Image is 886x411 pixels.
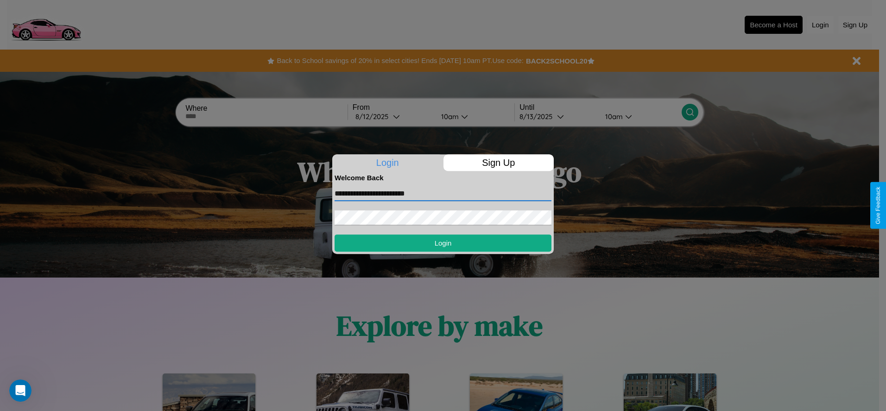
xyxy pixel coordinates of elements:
[875,187,881,224] div: Give Feedback
[335,234,551,252] button: Login
[332,154,443,171] p: Login
[335,174,551,182] h4: Welcome Back
[9,379,32,402] iframe: Intercom live chat
[443,154,554,171] p: Sign Up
